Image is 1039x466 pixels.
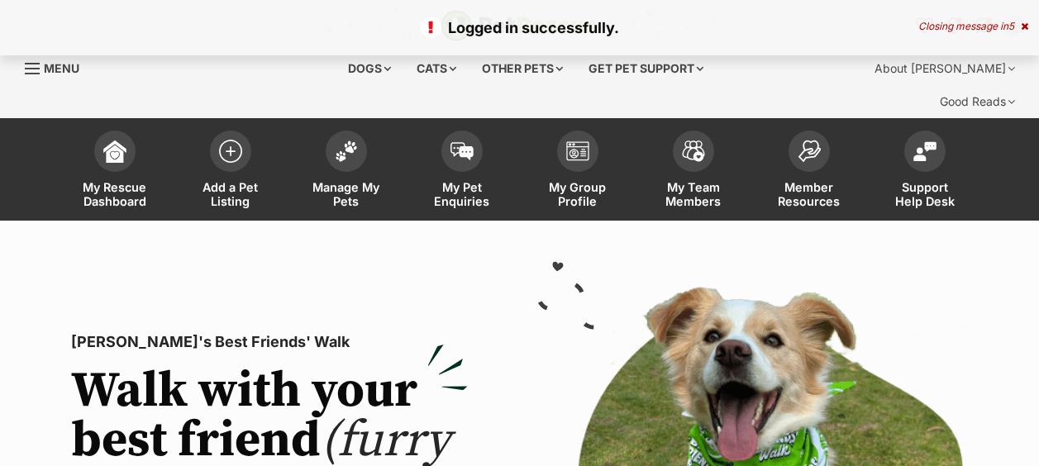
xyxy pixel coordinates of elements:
a: Manage My Pets [288,122,404,221]
a: Support Help Desk [867,122,983,221]
span: Manage My Pets [309,180,384,208]
span: My Team Members [656,180,731,208]
img: member-resources-icon-8e73f808a243e03378d46382f2149f9095a855e16c252ad45f914b54edf8863c.svg [798,140,821,162]
span: My Pet Enquiries [425,180,499,208]
a: My Pet Enquiries [404,122,520,221]
p: [PERSON_NAME]'s Best Friends' Walk [71,330,468,354]
div: Good Reads [928,85,1027,118]
a: Menu [25,52,91,82]
a: My Rescue Dashboard [57,122,173,221]
a: Member Resources [751,122,867,221]
img: dashboard-icon-eb2f2d2d3e046f16d808141f083e7271f6b2e854fb5c12c21221c1fb7104beca.svg [103,140,126,163]
div: Dogs [336,52,403,85]
div: Cats [405,52,468,85]
img: add-pet-listing-icon-0afa8454b4691262ce3f59096e99ab1cd57d4a30225e0717b998d2c9b9846f56.svg [219,140,242,163]
img: group-profile-icon-3fa3cf56718a62981997c0bc7e787c4b2cf8bcc04b72c1350f741eb67cf2f40e.svg [566,141,589,161]
span: Menu [44,61,79,75]
a: Add a Pet Listing [173,122,288,221]
span: My Rescue Dashboard [78,180,152,208]
img: manage-my-pets-icon-02211641906a0b7f246fdf0571729dbe1e7629f14944591b6c1af311fb30b64b.svg [335,140,358,162]
a: My Group Profile [520,122,636,221]
span: Add a Pet Listing [193,180,268,208]
span: Support Help Desk [888,180,962,208]
div: Other pets [470,52,574,85]
span: My Group Profile [541,180,615,208]
img: help-desk-icon-fdf02630f3aa405de69fd3d07c3f3aa587a6932b1a1747fa1d2bba05be0121f9.svg [913,141,937,161]
img: team-members-icon-5396bd8760b3fe7c0b43da4ab00e1e3bb1a5d9ba89233759b79545d2d3fc5d0d.svg [682,140,705,162]
div: About [PERSON_NAME] [863,52,1027,85]
span: Member Resources [772,180,846,208]
a: My Team Members [636,122,751,221]
img: pet-enquiries-icon-7e3ad2cf08bfb03b45e93fb7055b45f3efa6380592205ae92323e6603595dc1f.svg [450,142,474,160]
div: Get pet support [577,52,715,85]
